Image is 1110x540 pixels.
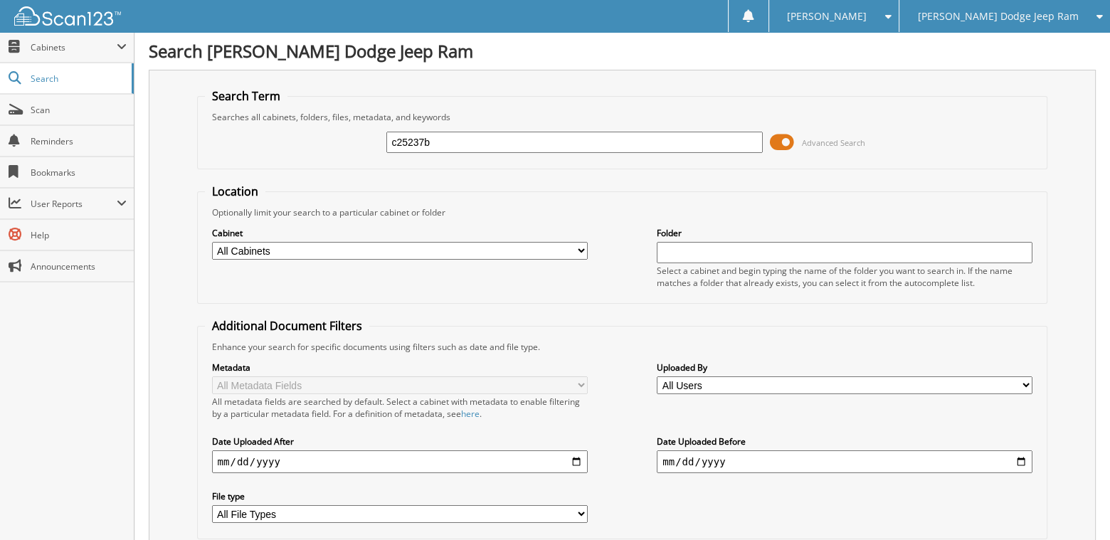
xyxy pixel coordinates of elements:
span: Bookmarks [31,166,127,179]
span: Search [31,73,125,85]
span: Advanced Search [802,137,865,148]
legend: Additional Document Filters [205,318,369,334]
span: Announcements [31,260,127,272]
span: [PERSON_NAME] Dodge Jeep Ram [917,12,1078,21]
div: All metadata fields are searched by default. Select a cabinet with metadata to enable filtering b... [212,396,588,420]
a: here [461,408,480,420]
label: Date Uploaded After [212,435,588,448]
span: Cabinets [31,41,117,53]
label: Metadata [212,361,588,374]
input: start [212,450,588,473]
span: [PERSON_NAME] [787,12,867,21]
div: Searches all cabinets, folders, files, metadata, and keywords [205,111,1040,123]
span: Reminders [31,135,127,147]
label: Folder [657,227,1032,239]
span: Help [31,229,127,241]
div: Select a cabinet and begin typing the name of the folder you want to search in. If the name match... [657,265,1032,289]
img: scan123-logo-white.svg [14,6,121,26]
div: Optionally limit your search to a particular cabinet or folder [205,206,1040,218]
label: Date Uploaded Before [657,435,1032,448]
iframe: Chat Widget [1039,472,1110,540]
input: end [657,450,1032,473]
legend: Search Term [205,88,287,104]
span: Scan [31,104,127,116]
div: Enhance your search for specific documents using filters such as date and file type. [205,341,1040,353]
span: User Reports [31,198,117,210]
h1: Search [PERSON_NAME] Dodge Jeep Ram [149,39,1096,63]
label: Cabinet [212,227,588,239]
label: File type [212,490,588,502]
legend: Location [205,184,265,199]
label: Uploaded By [657,361,1032,374]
